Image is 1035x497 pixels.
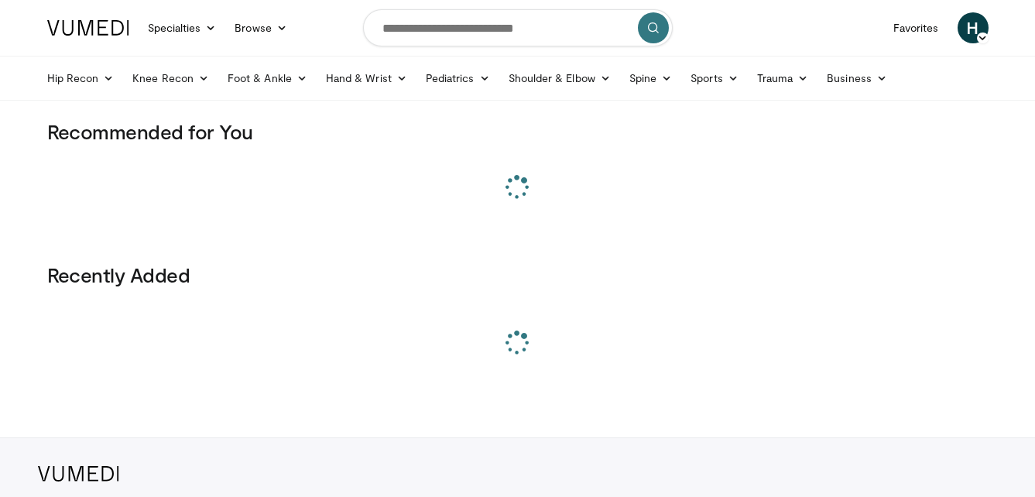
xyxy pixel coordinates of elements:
[681,63,748,94] a: Sports
[139,12,226,43] a: Specialties
[47,262,989,287] h3: Recently Added
[416,63,499,94] a: Pediatrics
[363,9,673,46] input: Search topics, interventions
[884,12,948,43] a: Favorites
[225,12,296,43] a: Browse
[499,63,620,94] a: Shoulder & Elbow
[748,63,818,94] a: Trauma
[958,12,989,43] a: H
[47,119,989,144] h3: Recommended for You
[47,20,129,36] img: VuMedi Logo
[317,63,416,94] a: Hand & Wrist
[123,63,218,94] a: Knee Recon
[218,63,317,94] a: Foot & Ankle
[38,466,119,482] img: VuMedi Logo
[620,63,681,94] a: Spine
[38,63,124,94] a: Hip Recon
[817,63,896,94] a: Business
